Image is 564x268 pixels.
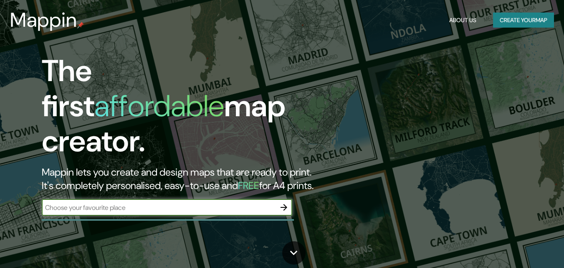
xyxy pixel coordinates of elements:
[77,22,84,28] img: mappin-pin
[10,8,77,32] h3: Mappin
[493,13,554,28] button: Create yourmap
[42,54,324,166] h1: The first map creator.
[238,179,259,192] h5: FREE
[94,87,224,125] h1: affordable
[42,166,324,192] h2: Mappin lets you create and design maps that are ready to print. It's completely personalised, eas...
[446,13,480,28] button: About Us
[42,203,276,212] input: Choose your favourite place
